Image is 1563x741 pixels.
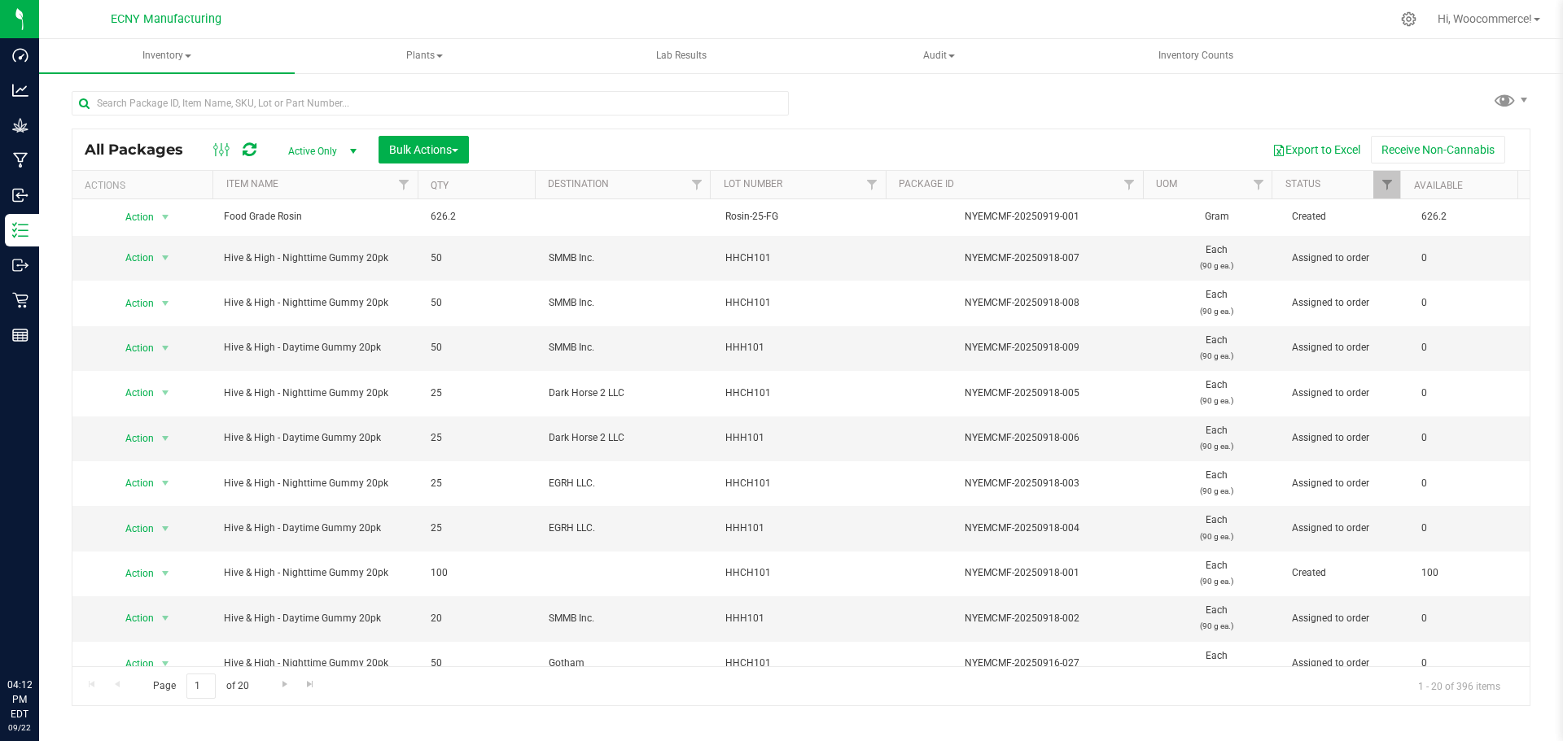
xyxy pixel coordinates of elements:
[1292,656,1402,671] span: Assigned to order
[1371,136,1505,163] button: Receive Non-Cannabis
[725,251,882,266] span: HHCH101
[85,180,207,191] div: Actions
[1285,178,1320,190] a: Status
[111,472,155,495] span: Action
[1292,209,1402,224] span: Created
[725,430,882,446] span: HHH101
[1162,423,1272,454] span: Each
[48,608,68,628] iframe: Resource center unread badge
[379,136,469,163] button: Bulk Actions
[1292,430,1402,446] span: Assigned to order
[725,476,882,491] span: HHCH101
[431,251,529,266] span: 50
[1399,11,1419,27] div: Manage settings
[12,152,28,168] inline-svg: Manufacturing
[12,222,28,238] inline-svg: Inventory
[1421,656,1520,671] span: 0
[1421,521,1520,536] span: 0
[1292,251,1402,266] span: Assigned to order
[1421,565,1520,581] span: 100
[155,562,176,585] span: select
[890,251,1154,266] div: NYEMCMF-20250918-007
[549,476,706,491] span: EGRH LLC.
[725,656,882,671] span: HHCH101
[1292,565,1402,581] span: Created
[1292,611,1402,626] span: Assigned to order
[1421,386,1520,401] span: 0
[155,337,176,360] span: select
[890,430,1154,446] div: NYEMCMF-20250918-006
[431,521,529,536] span: 25
[224,521,411,536] span: Hive & High - Daytime Gummy 20pk
[1162,558,1272,589] span: Each
[111,607,155,630] span: Action
[725,295,882,311] span: HHCH101
[273,673,296,695] a: Go to the next page
[1245,171,1272,198] a: Filter
[1421,209,1520,224] span: 626.2
[549,295,706,311] span: SMMB Inc.
[72,91,789,116] input: Search Package ID, Item Name, SKU, Lot or Part Number...
[890,476,1154,491] div: NYEMCMF-20250918-003
[155,206,176,229] span: select
[725,386,882,401] span: HHCH101
[431,656,529,671] span: 50
[549,611,706,626] span: SMMB Inc.
[155,246,176,269] span: select
[431,565,529,581] span: 100
[224,476,411,491] span: Hive & High - Nighttime Gummy 20pk
[224,611,411,626] span: Hive & High - Daytime Gummy 20pk
[890,386,1154,401] div: NYEMCMF-20250918-005
[391,171,418,198] a: Filter
[890,521,1154,536] div: NYEMCMF-20250918-004
[1373,171,1400,198] a: Filter
[1162,512,1272,543] span: Each
[186,673,216,699] input: 1
[890,340,1154,355] div: NYEMCMF-20250918-009
[634,49,729,63] span: Lab Results
[812,40,1066,72] span: Audit
[111,517,155,540] span: Action
[431,611,529,626] span: 20
[16,611,65,660] iframe: Resource center
[725,340,882,355] span: HHH101
[224,386,411,401] span: Hive & High - Nighttime Gummy 20pk
[111,381,155,404] span: Action
[1162,664,1272,679] p: (90 g ea.)
[549,521,706,536] span: EGRH LLC.
[549,656,706,671] span: Gotham
[12,117,28,133] inline-svg: Grow
[431,386,529,401] span: 25
[389,143,458,156] span: Bulk Actions
[431,476,529,491] span: 25
[224,209,411,224] span: Food Grade Rosin
[111,246,155,269] span: Action
[811,39,1066,73] a: Audit
[111,562,155,585] span: Action
[1156,178,1177,190] a: UOM
[1162,393,1272,408] p: (90 g ea.)
[155,517,176,540] span: select
[224,295,411,311] span: Hive & High - Nighttime Gummy 20pk
[155,292,176,315] span: select
[890,295,1154,311] div: NYEMCMF-20250918-008
[12,292,28,308] inline-svg: Retail
[1162,468,1272,499] span: Each
[1421,295,1520,311] span: 0
[12,187,28,203] inline-svg: Inbound
[1421,476,1520,491] span: 0
[1162,258,1272,273] p: (90 g ea.)
[1162,333,1272,364] span: Each
[1162,438,1272,454] p: (90 g ea.)
[1262,136,1371,163] button: Export to Excel
[725,521,882,536] span: HHH101
[1292,340,1402,355] span: Assigned to order
[1162,573,1272,589] p: (90 g ea.)
[155,607,176,630] span: select
[155,652,176,675] span: select
[111,292,155,315] span: Action
[111,12,221,26] span: ECNY Manufacturing
[39,39,295,73] a: Inventory
[111,652,155,675] span: Action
